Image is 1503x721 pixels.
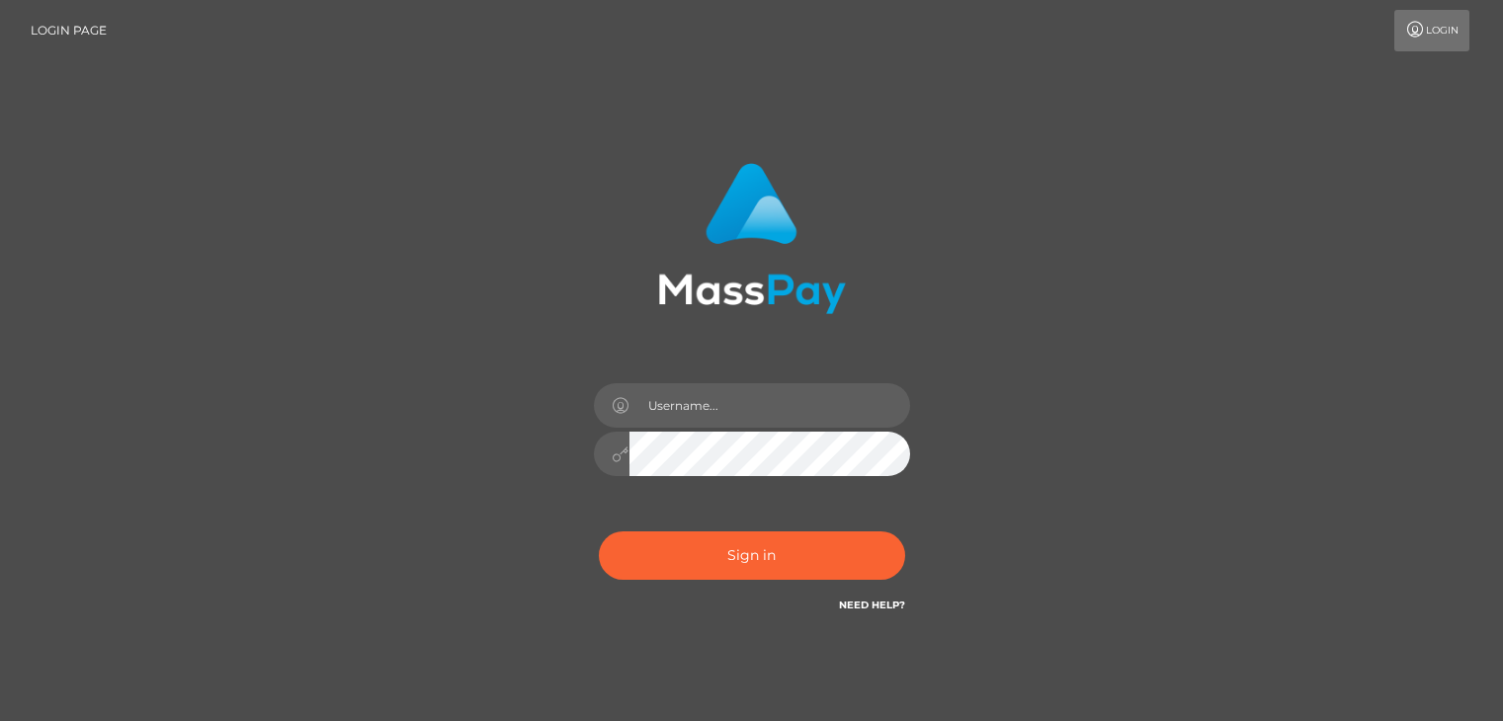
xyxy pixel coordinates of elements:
[31,10,107,51] a: Login Page
[629,383,910,428] input: Username...
[839,599,905,611] a: Need Help?
[599,531,905,580] button: Sign in
[1394,10,1469,51] a: Login
[658,163,846,314] img: MassPay Login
